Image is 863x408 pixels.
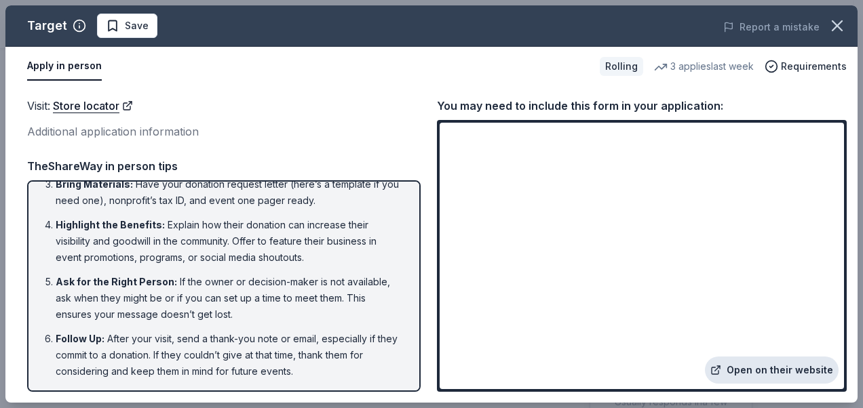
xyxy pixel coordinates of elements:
span: Follow Up : [56,333,104,344]
div: Additional application information [27,123,421,140]
li: If the owner or decision-maker is not available, ask when they might be or if you can set up a ti... [56,274,400,323]
div: Target [27,15,67,37]
button: Requirements [765,58,847,75]
div: You may need to include this form in your application: [437,97,847,115]
li: Have your donation request letter (here’s a template if you need one), nonprofit’s tax ID, and ev... [56,176,400,209]
a: Store locator [53,97,133,115]
div: TheShareWay in person tips [27,157,421,175]
span: Ask for the Right Person : [56,276,177,287]
button: Report a mistake [723,19,820,35]
div: Visit : [27,97,421,115]
button: Apply in person [27,52,102,81]
span: Bring Materials : [56,178,133,190]
span: Requirements [781,58,847,75]
div: Rolling [600,57,643,76]
span: Save [125,18,149,34]
button: Save [97,14,157,38]
div: 3 applies last week [654,58,754,75]
li: Explain how their donation can increase their visibility and goodwill in the community. Offer to ... [56,217,400,266]
span: Highlight the Benefits : [56,219,165,230]
li: After your visit, send a thank-you note or email, especially if they commit to a donation. If the... [56,331,400,380]
a: Open on their website [705,356,839,384]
